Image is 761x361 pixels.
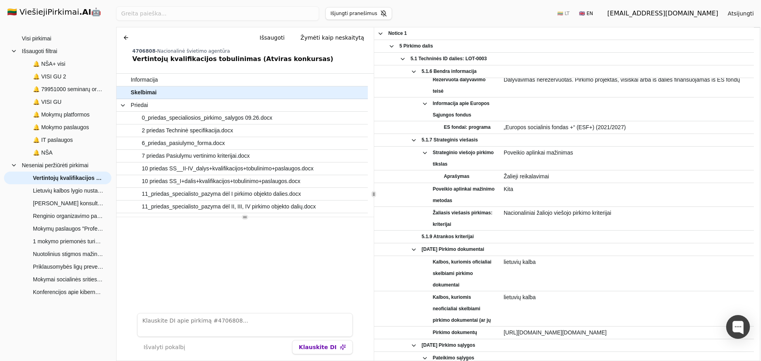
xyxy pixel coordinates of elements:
[142,125,233,136] span: 2 priedas Techninė specifikacija.docx
[142,138,225,149] span: 6_priedas_pasiulymo_forma.docx
[504,292,751,303] span: lietuvių kalba
[131,74,158,86] span: Informacija
[142,150,250,162] span: 7 priedas Pasiulymu vertinimo kriterijai.docx
[388,28,407,39] span: Notice 1
[721,6,760,21] button: Atsijungti
[33,185,103,197] span: Lietuvių kalbos lygio nustatymo testų sukūrimo paslaugos (Atviras konkursas)
[33,223,103,235] span: Mokymų paslaugos "Profesinio mokymo įstaigų komandų mokymų organizavimo ir įgyvendinimo paslaugos"
[574,7,598,20] button: 🇬🇧 EN
[116,6,319,21] input: Greita paieška...
[142,214,272,225] span: Bendrosios sutarties sąlygos+nuo+2025_05_01.docx
[33,147,53,159] span: 🔔 NŠA
[504,327,751,338] span: [URL][DOMAIN_NAME][DOMAIN_NAME]
[33,273,103,285] span: Mokymai socialinės srities darbuotojams
[33,109,90,120] span: 🔔 Mokymų platformos
[142,176,300,187] span: 10 priedas SS_I+dalis+kvalifikacijos+tobulinimo+paslaugos.docx
[504,183,751,195] span: Kita
[422,340,475,351] span: [DATE] Pirkimo sąlygos
[33,197,103,209] span: [PERSON_NAME] konsultacija "DĖL METODINĖS PAGALBOS PRIEMONIŲ PARENGIMO IR PATALPINIMO SKAITMENINĖ...
[433,98,496,121] span: Informacija apie Europos Sąjungos fondus
[400,40,433,52] span: 5 Pirkimo dalis
[33,134,73,146] span: 🔔 IT paslaugos
[294,31,371,45] button: Žymėti kaip neskaitytą
[504,171,751,182] span: Žalieji reikalavimai
[433,292,496,338] span: Kalbos, kuriomis neoficialiai skelbiami pirkimo dokumentai (ar jų dalys)
[22,32,51,44] span: Visi pirkimai
[33,121,89,133] span: 🔔 Mokymo paslaugos
[132,48,371,54] div: -
[292,340,353,354] button: Klauskite DI
[325,7,392,20] button: Išjungti pranešimus
[444,122,491,133] span: ES fondai: programa
[433,256,496,291] span: Kalbos, kuriomis oficialiai skelbiami pirkimo dokumentai
[504,256,751,268] span: lietuvių kalba
[504,122,751,133] span: „Europos socialinis fondas +“ (ESF+) (2021/2027)
[504,207,751,219] span: Nacionaliniai žaliojo viešojo pirkimo kriterijai
[607,9,718,18] div: [EMAIL_ADDRESS][DOMAIN_NAME]
[422,244,484,255] span: [DATE] Pirkimo dokumentai
[33,235,103,247] span: 1 mokymo priemonės turinio parengimo su skaitmenine versija 3–5 m. vaikams A1–A2 paslaugos (Atvir...
[444,171,470,182] span: Aprašymas
[504,147,751,159] span: Poveikio aplinkai mažinimas
[33,83,103,95] span: 🔔 79951000 seminarų org pasl
[33,58,65,70] span: 🔔 NŠA+ visi
[253,31,291,45] button: Išsaugoti
[79,7,92,17] strong: .AI
[411,53,487,65] span: 5.1 Techninės ID dalies: LOT-0003
[433,207,496,230] span: Žaliasis viešasis pirkimas: kriterijai
[131,87,157,98] span: Skelbimai
[131,99,148,111] span: Priedai
[132,48,155,54] span: 4706808
[33,248,103,260] span: Nuotolinius stigmos mažinimo ekspertų komandos mokymai ir konsultacijos
[142,201,316,212] span: 11_priedas_specialisto_pazyma dėl II, III, IV pirkimo objekto dalių.docx
[433,147,496,170] span: Strateginio viešojo pirkimo tikslas
[142,163,314,174] span: 10 priedas SS__II-IV_dalys+kvalifikacijos+tobulinimo+paslaugos.docx
[433,183,496,206] span: Poveikio aplinkai mažinimo metodas
[22,159,88,171] span: Neseniai peržiūrėti pirkimai
[132,54,371,64] div: Vertintojų kvalifikacijos tobulinimas (Atviras konkursas)
[142,112,272,124] span: 0_priedas_specialiosios_pirkimo_salygos 09.26.docx
[22,45,57,57] span: Išsaugoti filtrai
[33,172,103,184] span: Vertintojų kvalifikacijos tobulinimas (Atviras konkursas)
[433,327,496,350] span: Pirkimo dokumentų adresas
[422,134,496,157] span: 5.1.7 Strateginis viešasis pirkimas
[33,210,103,222] span: Renginio organizavimo paslaugos
[422,66,477,77] span: 5.1.6 Bendra informacija
[422,231,474,243] span: 5.1.9 Atrankos kriterijai
[157,48,230,54] span: Nacionalinė švietimo agentūra
[33,96,61,108] span: 🔔 VISI GU
[504,74,751,86] span: Dalyvavimas nerezervuotas. Pirkimo projektas, visiškai arba iš dalies finansuojamas iš ES fondų
[33,261,103,273] span: Priklausomybės ligų prevencijos mokymų mokytojams, tėvams ir vaikams organizavimo paslaugos
[33,71,66,82] span: 🔔 VISI GU 2
[33,286,103,298] span: Konferencijos apie kibernetinio saugumo reikalavimų įgyvendinimą organizavimo paslaugos
[142,188,301,200] span: 11_priedas_specialisto_pazyma dėl I pirkimo objekto dalies.docx
[433,74,496,97] span: Rezervuota dalyvavimo teisė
